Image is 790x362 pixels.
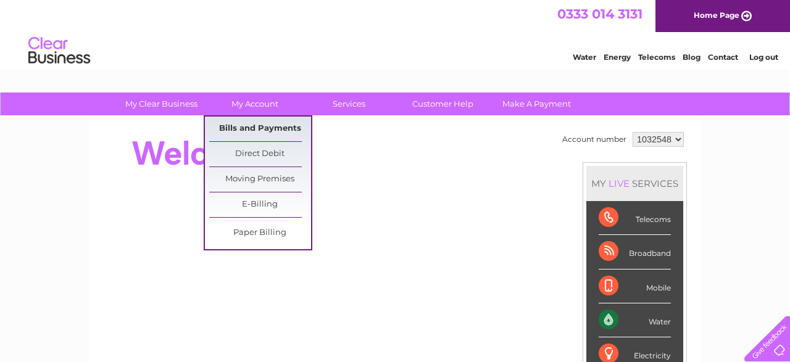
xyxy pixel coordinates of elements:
a: Contact [708,52,738,62]
a: Customer Help [392,93,494,115]
img: logo.png [28,32,91,70]
div: Clear Business is a trading name of Verastar Limited (registered in [GEOGRAPHIC_DATA] No. 3667643... [104,7,688,60]
div: LIVE [606,178,632,189]
a: Make A Payment [486,93,588,115]
a: Blog [683,52,701,62]
div: Telecoms [599,201,671,235]
a: Bills and Payments [209,117,311,141]
a: 0333 014 3131 [557,6,642,22]
a: Services [298,93,400,115]
div: Mobile [599,269,671,303]
div: Broadband [599,235,671,269]
a: Log out [749,52,778,62]
a: Moving Premises [209,167,311,192]
a: Telecoms [638,52,675,62]
a: My Account [204,93,306,115]
a: E-Billing [209,192,311,217]
a: Direct Debit [209,142,311,167]
td: Account number [559,129,630,150]
a: Water [573,52,596,62]
a: My Clear Business [110,93,212,115]
div: MY SERVICES [586,166,683,201]
a: Energy [604,52,631,62]
a: Paper Billing [209,221,311,245]
div: Water [599,303,671,337]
